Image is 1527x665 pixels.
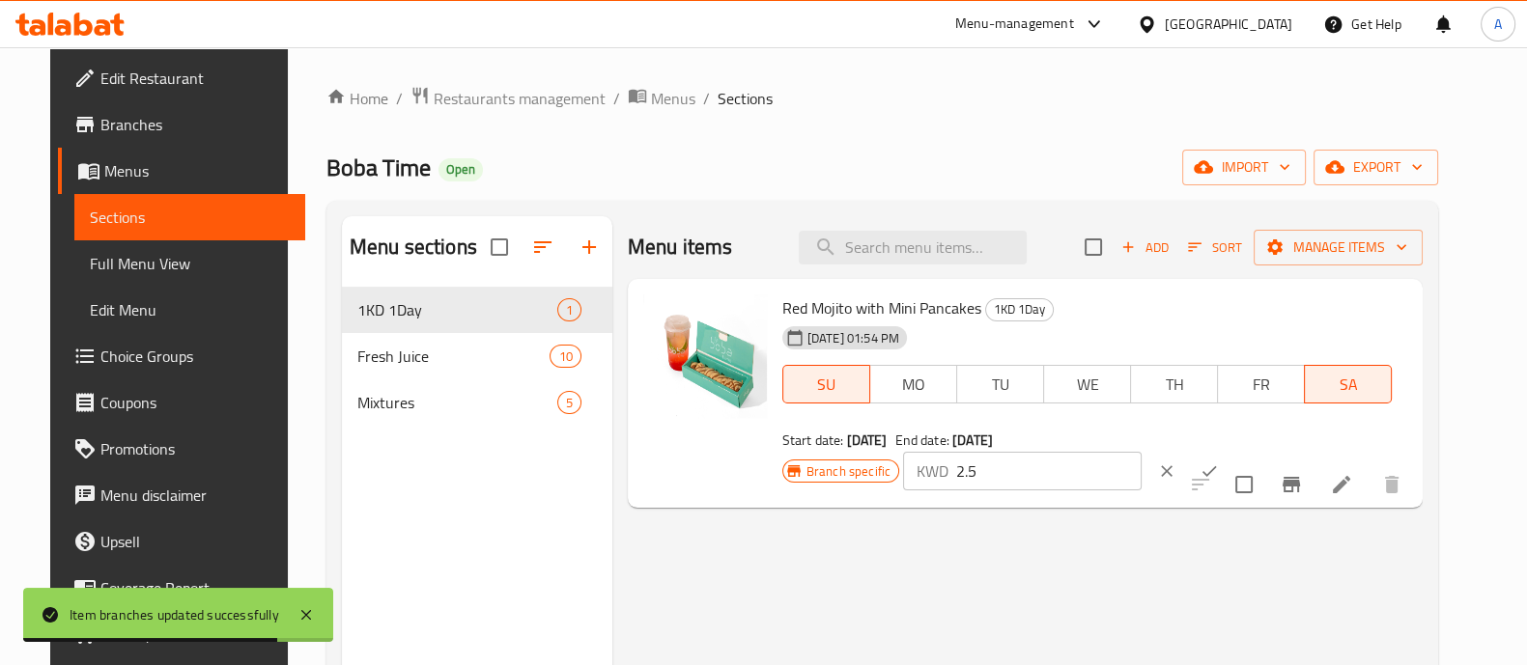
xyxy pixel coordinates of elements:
input: Please enter price [956,452,1142,490]
a: Menu disclaimer [58,472,305,518]
h2: Menu sections [350,233,477,262]
span: Branch specific [799,462,898,481]
span: 1 [558,301,580,319]
span: Coupons [100,391,290,414]
li: / [703,87,710,110]
span: Grocery Checklist [100,623,290,646]
button: WE [1043,365,1131,403]
span: Start date: [782,428,844,453]
span: Open [438,161,483,178]
span: [DATE] 01:54 PM [800,329,907,347]
span: Full Menu View [90,252,290,275]
a: Coupons [58,379,305,426]
span: Menu disclaimer [100,484,290,507]
span: Menus [104,159,290,182]
button: MO [869,365,957,403]
span: Restaurants management [434,87,606,110]
span: Add [1118,236,1171,259]
span: Manage items [1269,236,1407,260]
span: Sections [718,87,773,110]
span: Add item [1114,233,1175,263]
div: items [557,391,581,414]
nav: breadcrumb [326,86,1439,111]
a: Choice Groups [58,333,305,379]
span: Fresh Juice [357,345,551,368]
div: Fresh Juice10 [342,333,612,379]
button: Add section [566,224,612,270]
button: Add [1114,233,1175,263]
button: Branch-specific-item [1268,461,1315,508]
span: TH [1139,371,1210,399]
span: FR [1226,371,1297,399]
a: Restaurants management [410,86,606,111]
span: Coverage Report [100,576,290,599]
span: Sections [90,206,290,229]
span: Red Mojito with Mini Pancakes [782,293,981,322]
button: Manage items [1254,230,1423,265]
a: Promotions [58,426,305,472]
button: delete [1369,461,1415,508]
a: Menus [58,148,305,194]
span: Edit Restaurant [100,67,290,90]
button: clear [1145,450,1188,492]
a: Coverage Report [58,565,305,611]
span: import [1198,155,1290,180]
p: KWD [917,459,948,483]
button: TU [956,365,1044,403]
button: ok [1188,450,1230,492]
span: Sort [1188,236,1241,259]
span: 1KD 1Day [357,298,557,321]
a: Menus [628,86,695,111]
button: export [1314,150,1438,185]
span: export [1329,155,1423,180]
a: Sections [74,194,305,240]
span: MO [878,371,949,399]
div: Menu-management [955,13,1074,36]
span: 1KD 1Day [986,298,1053,320]
span: Branches [100,113,290,136]
span: Sort items [1175,233,1254,263]
button: import [1182,150,1306,185]
a: Edit Menu [74,287,305,333]
span: Select to update [1224,464,1264,505]
h2: Menu items [628,233,733,262]
button: TH [1130,365,1218,403]
div: Item branches updated successfully [70,604,279,625]
button: SA [1304,365,1392,403]
div: 1KD 1Day [985,298,1054,321]
span: Promotions [100,437,290,460]
span: WE [1052,371,1123,399]
span: TU [965,371,1036,399]
a: Edit menu item [1330,473,1353,496]
div: items [557,298,581,321]
span: Menus [651,87,695,110]
span: Select all sections [479,227,520,267]
button: FR [1217,365,1305,403]
a: Upsell [58,518,305,565]
span: SA [1313,371,1384,399]
b: [DATE] [847,428,888,453]
img: Red Mojito with Mini Pancakes [643,294,767,418]
span: Upsell [100,530,290,553]
span: Sort sections [520,224,566,270]
a: Edit Restaurant [58,55,305,101]
span: Boba Time [326,146,431,189]
li: / [613,87,620,110]
a: Branches [58,101,305,148]
span: Select section [1073,227,1114,267]
span: 5 [558,394,580,412]
b: [DATE] [952,428,993,453]
div: items [550,345,580,368]
span: A [1494,14,1502,35]
span: End date: [894,428,948,453]
button: SU [782,365,870,403]
div: Mixtures5 [342,379,612,426]
span: Mixtures [357,391,557,414]
span: Edit Menu [90,298,290,321]
div: [GEOGRAPHIC_DATA] [1165,14,1292,35]
input: search [799,231,1027,264]
a: Home [326,87,388,110]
